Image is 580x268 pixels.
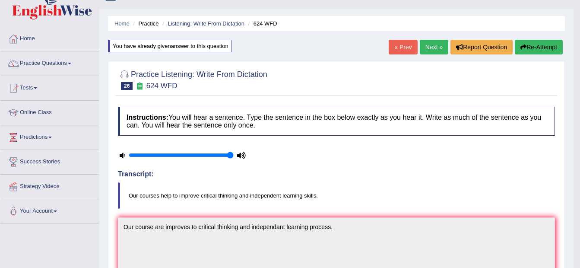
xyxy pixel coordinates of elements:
button: Re-Attempt [515,40,563,54]
a: Predictions [0,125,99,147]
a: Tests [0,76,99,98]
small: Exam occurring question [135,82,144,90]
a: Success Stories [0,150,99,172]
a: Home [0,27,99,48]
a: « Prev [389,40,417,54]
h2: Practice Listening: Write From Dictation [118,68,267,90]
h4: Transcript: [118,170,555,178]
li: 624 WFD [246,19,277,28]
button: Report Question [450,40,513,54]
a: Practice Questions [0,51,99,73]
a: Home [114,20,130,27]
li: Practice [131,19,158,28]
a: Strategy Videos [0,175,99,196]
small: 624 WFD [146,82,177,90]
b: Instructions: [127,114,168,121]
div: You have already given answer to this question [108,40,231,52]
a: Your Account [0,199,99,221]
h4: You will hear a sentence. Type the sentence in the box below exactly as you hear it. Write as muc... [118,107,555,136]
a: Online Class [0,101,99,122]
a: Listening: Write From Dictation [168,20,244,27]
a: Next » [420,40,448,54]
span: 26 [121,82,133,90]
blockquote: Our courses help to improve critical thinking and independent learning skills. [118,182,555,209]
